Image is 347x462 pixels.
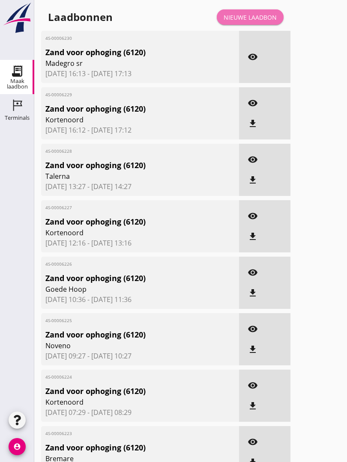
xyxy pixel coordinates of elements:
i: visibility [248,324,258,334]
span: Zand voor ophoging (6120) [45,442,203,453]
span: 4S-00006226 [45,261,203,267]
span: Zand voor ophoging (6120) [45,103,203,115]
span: 4S-00006228 [45,148,203,154]
span: Noveno [45,341,203,351]
i: file_download [248,118,258,129]
span: 4S-00006223 [45,430,203,437]
span: [DATE] 16:13 - [DATE] 17:13 [45,68,235,79]
i: visibility [248,52,258,62]
span: Kortenoord [45,115,203,125]
i: file_download [248,401,258,411]
span: 4S-00006230 [45,35,203,41]
span: [DATE] 10:36 - [DATE] 11:36 [45,294,235,305]
div: Terminals [5,115,30,121]
span: Zand voor ophoging (6120) [45,47,203,58]
span: [DATE] 16:12 - [DATE] 17:12 [45,125,235,135]
i: file_download [248,344,258,355]
i: visibility [248,211,258,221]
i: visibility [248,380,258,391]
div: Laadbonnen [48,10,113,24]
i: file_download [248,231,258,242]
span: Zand voor ophoging (6120) [45,272,203,284]
span: Zand voor ophoging (6120) [45,385,203,397]
i: visibility [248,267,258,278]
i: visibility [248,437,258,447]
span: Talerna [45,171,203,181]
span: Zand voor ophoging (6120) [45,160,203,171]
i: visibility [248,154,258,165]
span: Goede Hoop [45,284,203,294]
span: Kortenoord [45,228,203,238]
i: account_circle [9,438,26,455]
span: Zand voor ophoging (6120) [45,329,203,341]
i: file_download [248,175,258,185]
span: Zand voor ophoging (6120) [45,216,203,228]
span: [DATE] 07:29 - [DATE] 08:29 [45,407,235,418]
span: [DATE] 13:27 - [DATE] 14:27 [45,181,235,192]
span: 4S-00006227 [45,204,203,211]
span: [DATE] 12:16 - [DATE] 13:16 [45,238,235,248]
span: Kortenoord [45,397,203,407]
div: Nieuwe laadbon [224,13,277,22]
span: 4S-00006224 [45,374,203,380]
span: 4S-00006229 [45,92,203,98]
img: logo-small.a267ee39.svg [2,2,33,34]
span: [DATE] 09:27 - [DATE] 10:27 [45,351,235,361]
span: Madegro sr [45,58,203,68]
span: 4S-00006225 [45,317,203,324]
a: Nieuwe laadbon [217,9,284,25]
i: file_download [248,288,258,298]
i: visibility [248,98,258,108]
